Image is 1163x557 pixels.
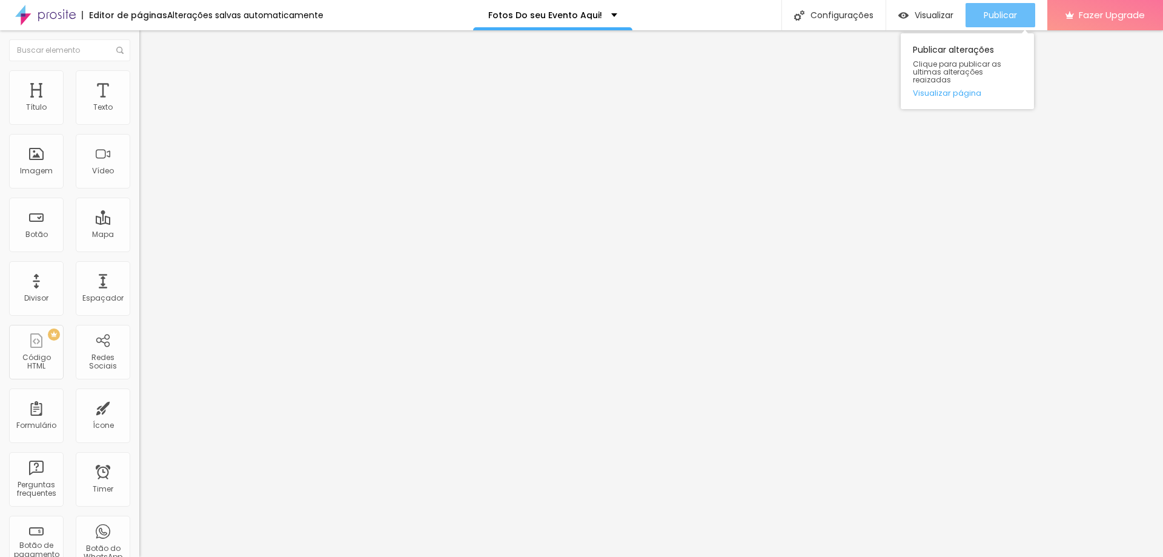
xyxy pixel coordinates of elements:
p: Fotos Do seu Evento Aqui! [488,11,602,19]
button: Visualizar [886,3,966,27]
div: Perguntas frequentes [12,481,60,498]
div: Espaçador [82,294,124,302]
a: Visualizar página [913,89,1022,97]
div: Redes Sociais [79,353,127,371]
span: Clique para publicar as ultimas alterações reaizadas [913,60,1022,84]
div: Ícone [93,421,114,430]
iframe: Editor [139,30,1163,557]
div: Vídeo [92,167,114,175]
div: Imagem [20,167,53,175]
div: Botão [25,230,48,239]
div: Formulário [16,421,56,430]
img: Icone [116,47,124,54]
span: Publicar [984,10,1017,20]
div: Editor de páginas [82,11,167,19]
div: Código HTML [12,353,60,371]
div: Publicar alterações [901,33,1034,109]
input: Buscar elemento [9,39,130,61]
div: Alterações salvas automaticamente [167,11,323,19]
button: Publicar [966,3,1035,27]
div: Timer [93,485,113,493]
div: Mapa [92,230,114,239]
div: Divisor [24,294,48,302]
span: Visualizar [915,10,953,20]
img: view-1.svg [898,10,909,21]
img: Icone [794,10,804,21]
span: Fazer Upgrade [1079,10,1145,20]
div: Texto [93,103,113,112]
div: Título [26,103,47,112]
